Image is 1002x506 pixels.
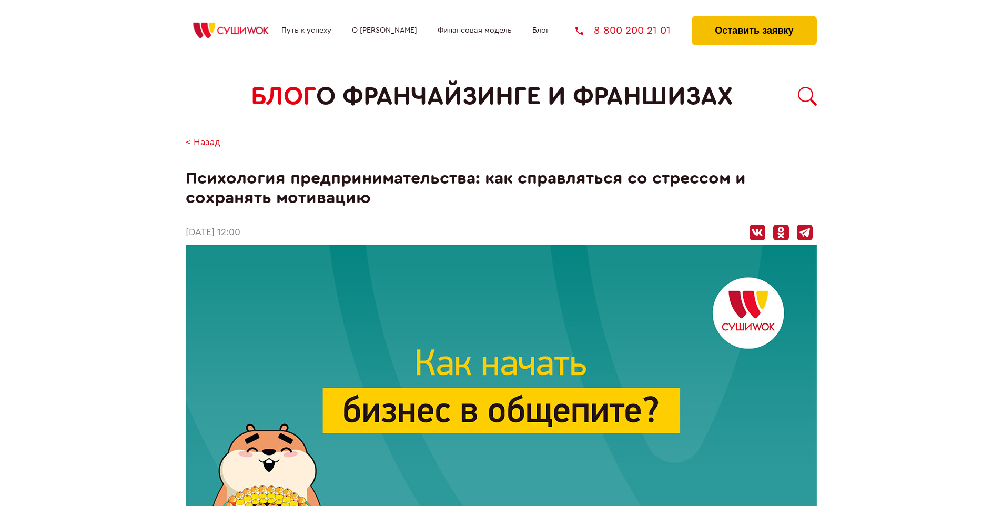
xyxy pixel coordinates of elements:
[692,16,816,45] button: Оставить заявку
[575,25,671,36] a: 8 800 200 21 01
[186,169,817,208] h1: Психология предпринимательства: как справляться со стрессом и сохранять мотивацию
[316,82,733,111] span: о франчайзинге и франшизах
[186,227,240,238] time: [DATE] 12:00
[438,26,512,35] a: Финансовая модель
[281,26,331,35] a: Путь к успеху
[186,137,220,148] a: < Назад
[594,25,671,36] span: 8 800 200 21 01
[352,26,417,35] a: О [PERSON_NAME]
[251,82,316,111] span: БЛОГ
[532,26,549,35] a: Блог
